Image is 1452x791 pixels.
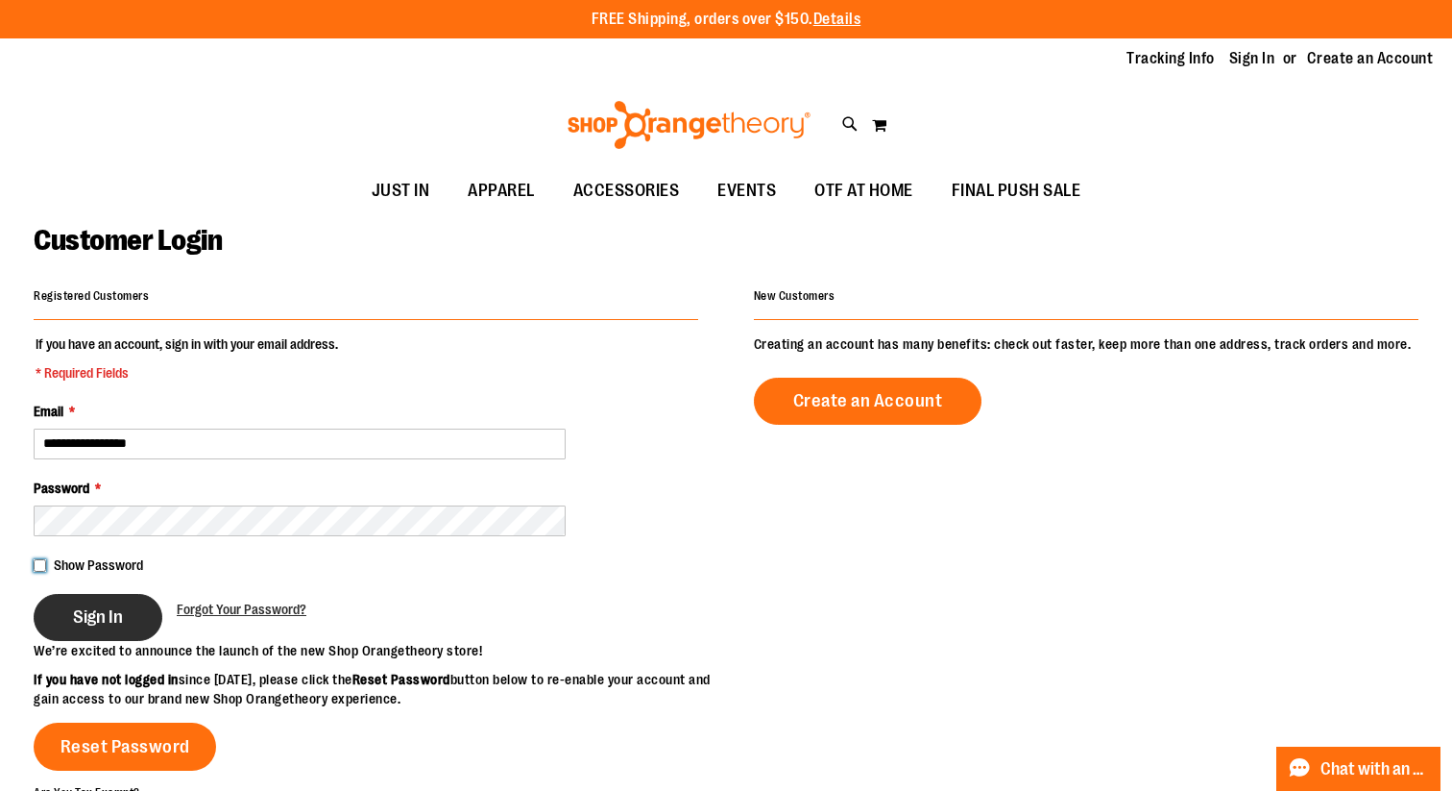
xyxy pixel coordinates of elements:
[1229,48,1275,69] a: Sign In
[34,289,149,303] strong: Registered Customers
[60,736,190,757] span: Reset Password
[795,169,932,213] a: OTF AT HOME
[34,672,179,687] strong: If you have not logged in
[754,289,835,303] strong: New Customers
[177,600,306,619] a: Forgot Your Password?
[932,169,1101,213] a: FINAL PUSH SALE
[1126,48,1215,69] a: Tracking Info
[34,334,340,383] legend: If you have an account, sign in with your email address.
[352,169,449,213] a: JUST IN
[468,169,535,212] span: APPAREL
[573,169,680,212] span: ACCESSORIES
[448,169,554,213] a: APPAREL
[34,224,222,257] span: Customer Login
[54,557,143,573] span: Show Password
[565,101,813,149] img: Shop Orangetheory
[372,169,430,212] span: JUST IN
[554,169,699,213] a: ACCESSORIES
[73,606,123,628] span: Sign In
[36,363,338,383] span: * Required Fields
[352,672,450,687] strong: Reset Password
[177,602,306,617] span: Forgot Your Password?
[34,481,89,496] span: Password
[698,169,795,213] a: EVENTS
[952,169,1081,212] span: FINAL PUSH SALE
[34,723,216,771] a: Reset Password
[1307,48,1434,69] a: Create an Account
[592,9,861,31] p: FREE Shipping, orders over $150.
[814,169,913,212] span: OTF AT HOME
[34,641,726,660] p: We’re excited to announce the launch of the new Shop Orangetheory store!
[754,378,982,425] a: Create an Account
[754,334,1418,354] p: Creating an account has many benefits: check out faster, keep more than one address, track orders...
[34,670,726,708] p: since [DATE], please click the button below to re-enable your account and gain access to our bran...
[34,594,162,641] button: Sign In
[793,390,943,411] span: Create an Account
[717,169,776,212] span: EVENTS
[1320,760,1429,779] span: Chat with an Expert
[34,404,63,419] span: Email
[1276,747,1441,791] button: Chat with an Expert
[813,11,861,28] a: Details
